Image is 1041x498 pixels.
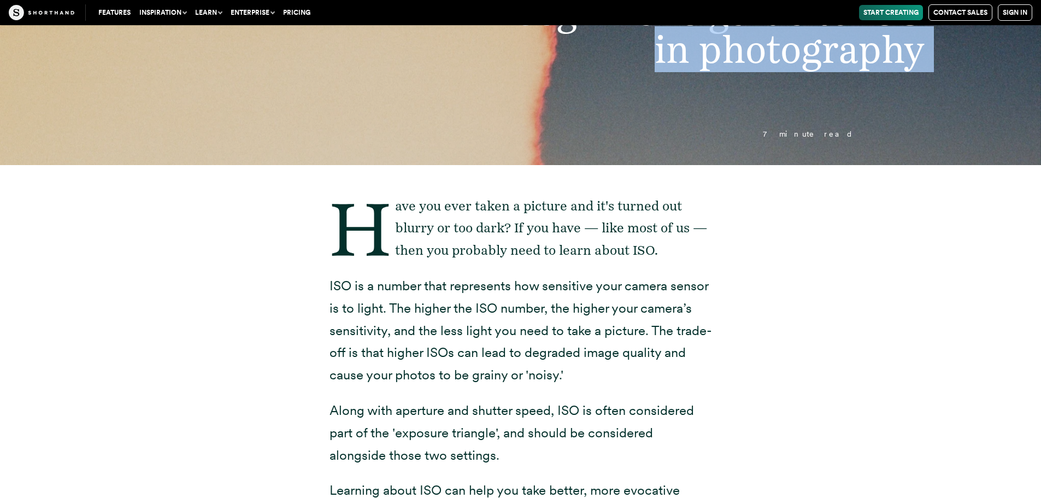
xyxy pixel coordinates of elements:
p: ISO is a number that represents how sensitive your camera sensor is to light. The higher the ISO ... [330,275,712,386]
a: Pricing [279,5,315,20]
a: Features [94,5,135,20]
button: Learn [191,5,226,20]
p: Along with aperture and shutter speed, ISO is often considered part of the 'exposure triangle', a... [330,400,712,466]
img: The Craft [9,5,74,20]
button: Enterprise [226,5,279,20]
button: Inspiration [135,5,191,20]
a: Start Creating [859,5,923,20]
a: Sign in [998,4,1032,21]
p: 7 minute read [165,130,875,138]
p: Have you ever taken a picture and it's turned out blurry or too dark? If you have — like most of ... [330,195,712,262]
a: Contact Sales [928,4,992,21]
